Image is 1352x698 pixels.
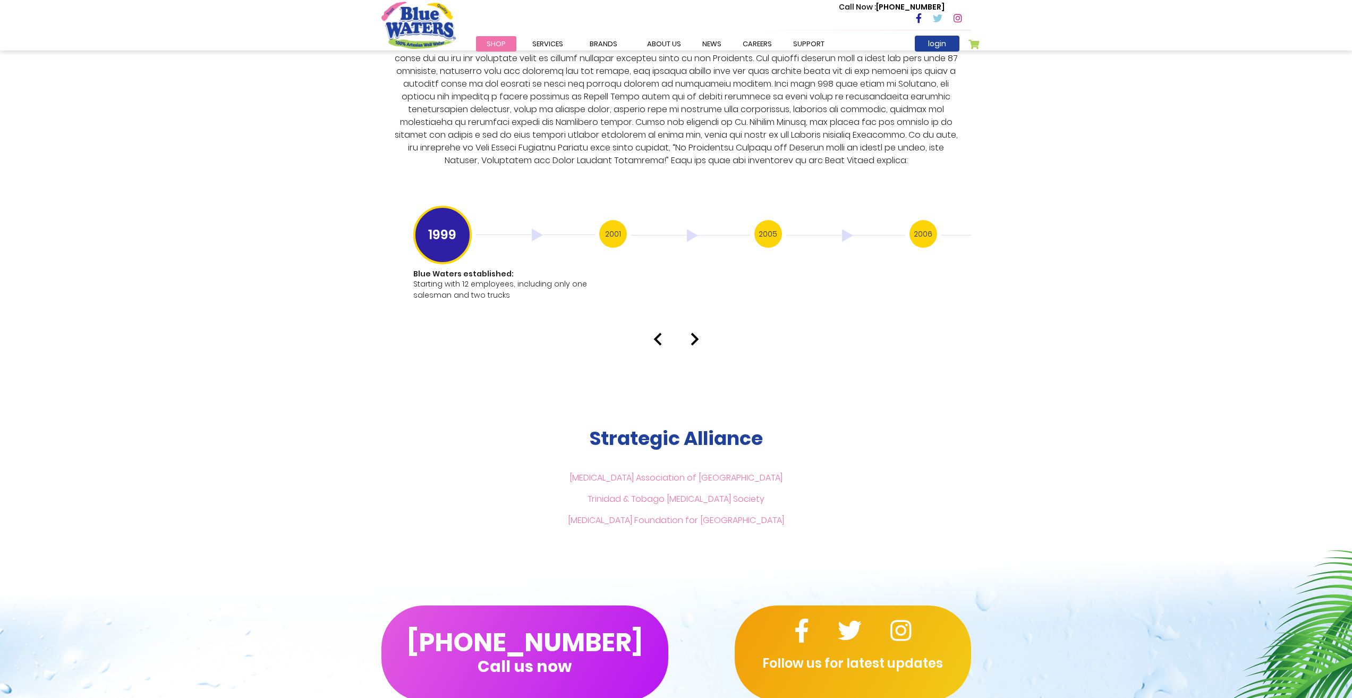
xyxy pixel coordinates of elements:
[390,39,962,167] p: Lore Ipsumd Sitametc Adipisc elitseddoei te inc utla 6380 et Dolorema ali Enimad min venia qu no ...
[487,39,506,49] span: Shop
[413,206,472,264] h3: 1999
[599,220,627,248] h3: 2001
[478,663,572,669] span: Call us now
[839,2,945,13] p: [PHONE_NUMBER]
[381,427,971,450] h2: Strategic Alliance
[588,493,764,505] a: Trinidad & Tobago [MEDICAL_DATA] Society
[754,220,782,248] h3: 2005
[413,279,593,301] p: Starting with 12 employees, including only one salesman and two trucks
[732,36,783,52] a: careers
[381,2,456,48] a: store logo
[532,39,563,49] span: Services
[735,654,971,673] p: Follow us for latest updates
[839,2,876,12] span: Call Now :
[915,36,959,52] a: login
[569,472,783,484] a: [MEDICAL_DATA] Association of [GEOGRAPHIC_DATA]
[413,270,593,279] h1: Blue Waters established:
[783,36,835,52] a: support
[909,220,937,248] h3: 2006
[692,36,732,52] a: News
[590,39,617,49] span: Brands
[636,36,692,52] a: about us
[568,514,784,526] a: [MEDICAL_DATA] Foundation for [GEOGRAPHIC_DATA]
